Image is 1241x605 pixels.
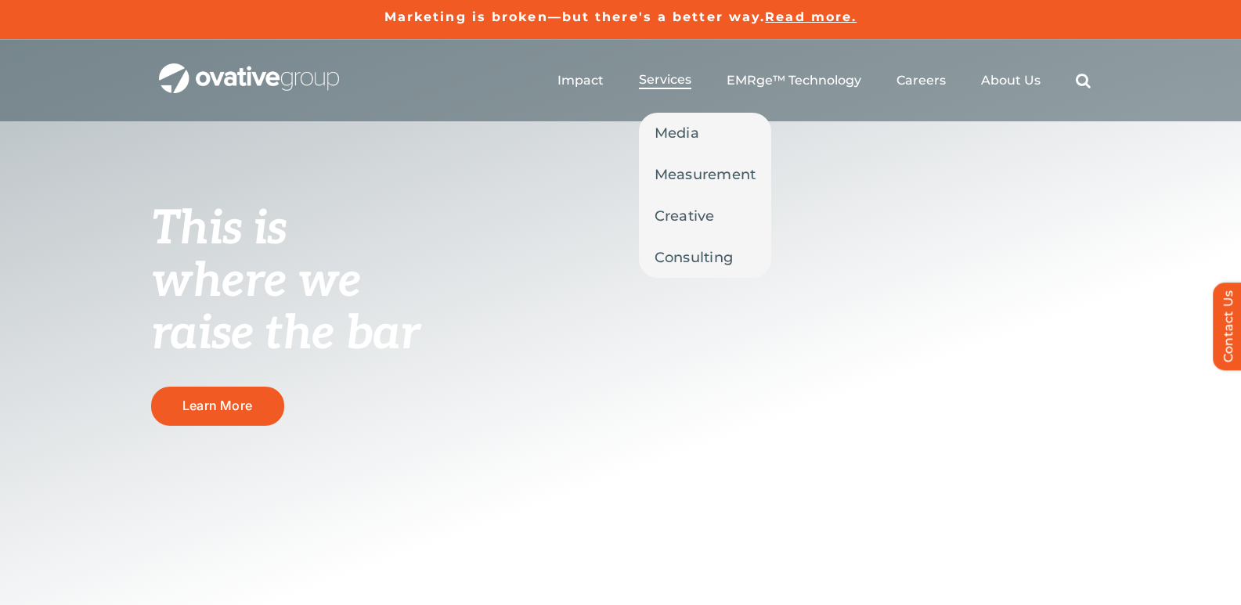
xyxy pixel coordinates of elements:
span: Creative [655,205,715,227]
a: Creative [639,196,772,236]
a: Media [639,113,772,153]
span: Services [639,72,691,88]
a: Learn More [151,387,284,425]
span: Learn More [182,398,252,413]
span: Measurement [655,164,756,185]
span: Media [655,122,699,144]
a: Impact [557,73,604,88]
a: EMRge™ Technology [727,73,861,88]
nav: Menu [557,56,1091,106]
a: Measurement [639,154,772,195]
a: Read more. [765,9,857,24]
span: Consulting [655,247,734,268]
a: Services [639,72,691,89]
a: Consulting [639,237,772,278]
a: About Us [981,73,1041,88]
a: Marketing is broken—but there's a better way. [384,9,766,24]
span: where we raise the bar [151,254,420,362]
span: This is [151,201,287,257]
a: Search [1076,73,1091,88]
a: Careers [896,73,946,88]
a: OG_Full_horizontal_WHT [159,62,339,77]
